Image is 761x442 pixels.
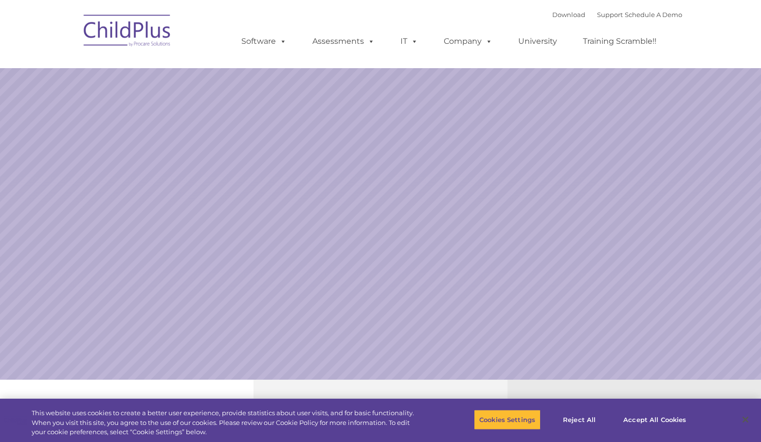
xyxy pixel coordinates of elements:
img: ChildPlus by Procare Solutions [79,8,176,56]
button: Cookies Settings [474,409,541,430]
a: Training Scramble!! [573,32,666,51]
a: Support [597,11,623,18]
button: Accept All Cookies [618,409,691,430]
a: Company [434,32,502,51]
a: Schedule A Demo [625,11,682,18]
a: Software [232,32,296,51]
a: Download [552,11,585,18]
a: IT [391,32,428,51]
button: Close [735,409,756,430]
a: Assessments [303,32,384,51]
a: University [508,32,567,51]
font: | [552,11,682,18]
div: This website uses cookies to create a better user experience, provide statistics about user visit... [32,408,418,437]
button: Reject All [549,409,610,430]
